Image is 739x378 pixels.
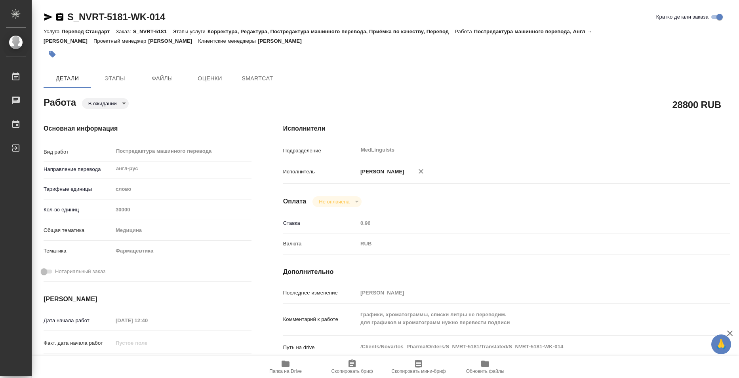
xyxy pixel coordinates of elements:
[113,224,251,237] div: Медицина
[113,204,251,215] input: Пустое поле
[148,38,198,44] p: [PERSON_NAME]
[44,148,113,156] p: Вид работ
[319,356,385,378] button: Скопировать бриф
[113,182,251,196] div: слово
[86,100,119,107] button: В ожидании
[331,369,373,374] span: Скопировать бриф
[44,124,251,133] h4: Основная информация
[116,28,133,34] p: Заказ:
[656,13,709,21] span: Кратко детали заказа
[455,28,474,34] p: Работа
[61,28,116,34] p: Перевод Стандарт
[238,74,276,84] span: SmartCat
[55,268,105,275] span: Нотариальный заказ
[316,198,352,205] button: Не оплачена
[44,317,113,325] p: Дата начала работ
[358,287,693,298] input: Пустое поле
[283,289,358,297] p: Последнее изменение
[44,247,113,255] p: Тематика
[93,38,148,44] p: Проектный менеджер
[96,74,134,84] span: Этапы
[358,340,693,353] textarea: /Clients/Novartos_Pharma/Orders/S_NVRT-5181/Translated/S_NVRT-5181-WK-014
[173,28,208,34] p: Этапы услуги
[283,197,307,206] h4: Оплата
[44,165,113,173] p: Направление перевода
[358,308,693,329] textarea: Графики, хроматограммы, списки литры не переводим. для графиков и хроматограмм нужно перевести по...
[44,339,113,347] p: Факт. дата начала работ
[44,28,61,34] p: Услуга
[133,28,173,34] p: S_NVRT-5181
[191,74,229,84] span: Оценки
[283,267,730,277] h4: Дополнительно
[143,74,181,84] span: Файлы
[113,315,182,326] input: Пустое поле
[258,38,308,44] p: [PERSON_NAME]
[391,369,446,374] span: Скопировать мини-бриф
[44,206,113,214] p: Кол-во единиц
[252,356,319,378] button: Папка на Drive
[412,163,430,180] button: Удалить исполнителя
[44,226,113,234] p: Общая тематика
[312,196,361,207] div: В ожидании
[44,294,251,304] h4: [PERSON_NAME]
[358,237,693,251] div: RUB
[269,369,302,374] span: Папка на Drive
[67,11,165,22] a: S_NVRT-5181-WK-014
[82,98,129,109] div: В ожидании
[711,334,731,354] button: 🙏
[714,336,728,353] span: 🙏
[55,12,65,22] button: Скопировать ссылку
[113,244,251,258] div: Фармацевтика
[452,356,518,378] button: Обновить файлы
[283,147,358,155] p: Подразделение
[44,185,113,193] p: Тарифные единицы
[283,344,358,351] p: Путь на drive
[283,168,358,176] p: Исполнитель
[358,217,693,229] input: Пустое поле
[44,46,61,63] button: Добавить тэг
[283,219,358,227] p: Ставка
[208,28,455,34] p: Корректура, Редактура, Постредактура машинного перевода, Приёмка по качеству, Перевод
[198,38,258,44] p: Клиентские менеджеры
[283,240,358,248] p: Валюта
[44,12,53,22] button: Скопировать ссылку для ЯМессенджера
[385,356,452,378] button: Скопировать мини-бриф
[48,74,86,84] span: Детали
[358,168,404,176] p: [PERSON_NAME]
[44,95,76,109] h2: Работа
[283,124,730,133] h4: Исполнители
[466,369,505,374] span: Обновить файлы
[672,98,721,111] h2: 28800 RUB
[113,337,182,349] input: Пустое поле
[283,315,358,323] p: Комментарий к работе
